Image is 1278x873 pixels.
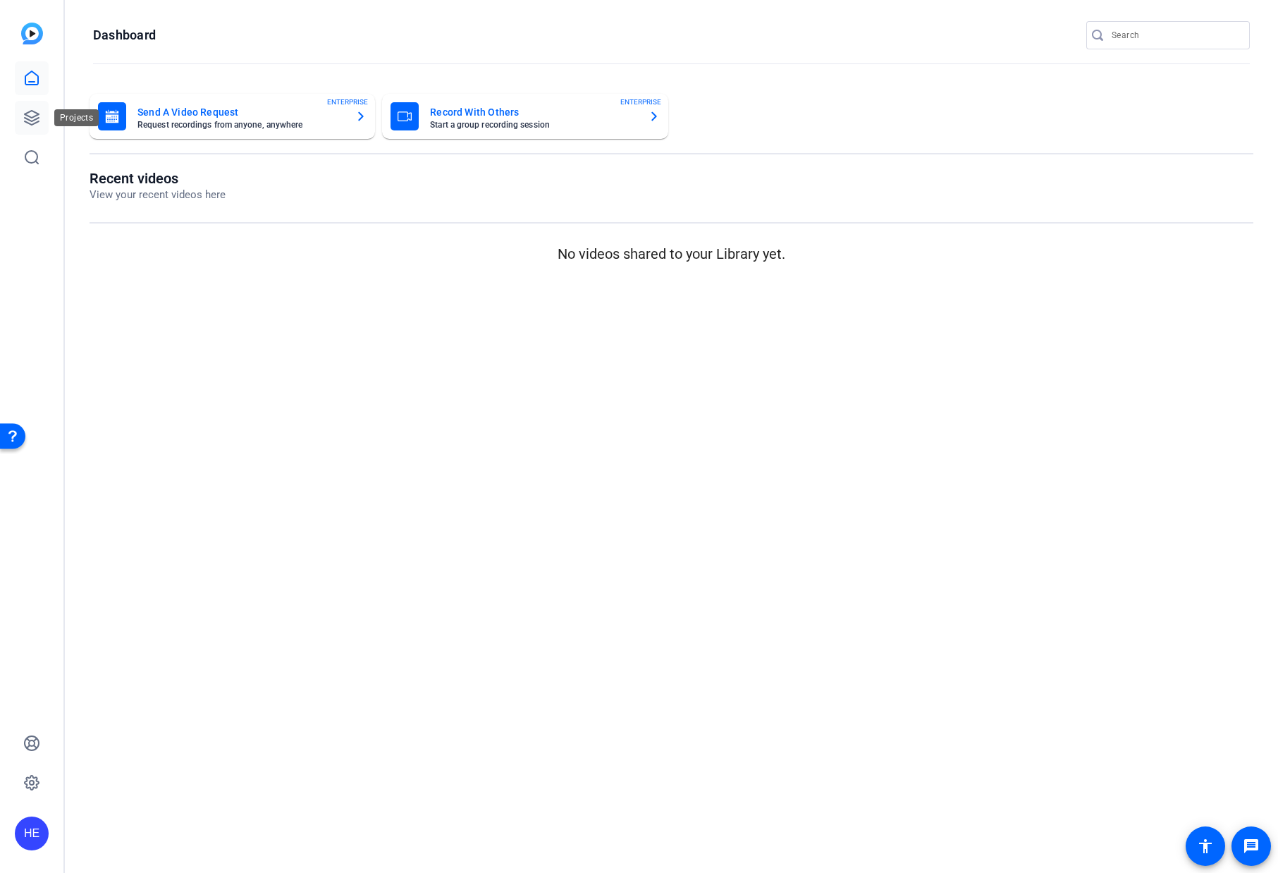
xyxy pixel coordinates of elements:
input: Search [1112,27,1239,44]
button: Send A Video RequestRequest recordings from anyone, anywhereENTERPRISE [90,94,375,139]
mat-icon: message [1243,838,1260,855]
mat-icon: accessibility [1197,838,1214,855]
p: View your recent videos here [90,187,226,203]
img: blue-gradient.svg [21,23,43,44]
div: HE [15,817,49,850]
h1: Dashboard [93,27,156,44]
mat-card-title: Record With Others [430,104,637,121]
span: ENTERPRISE [620,97,661,107]
button: Record With OthersStart a group recording sessionENTERPRISE [382,94,668,139]
div: Projects [54,109,99,126]
h1: Recent videos [90,170,226,187]
span: ENTERPRISE [327,97,368,107]
mat-card-subtitle: Start a group recording session [430,121,637,129]
mat-card-subtitle: Request recordings from anyone, anywhere [137,121,344,129]
mat-card-title: Send A Video Request [137,104,344,121]
p: No videos shared to your Library yet. [90,243,1253,264]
